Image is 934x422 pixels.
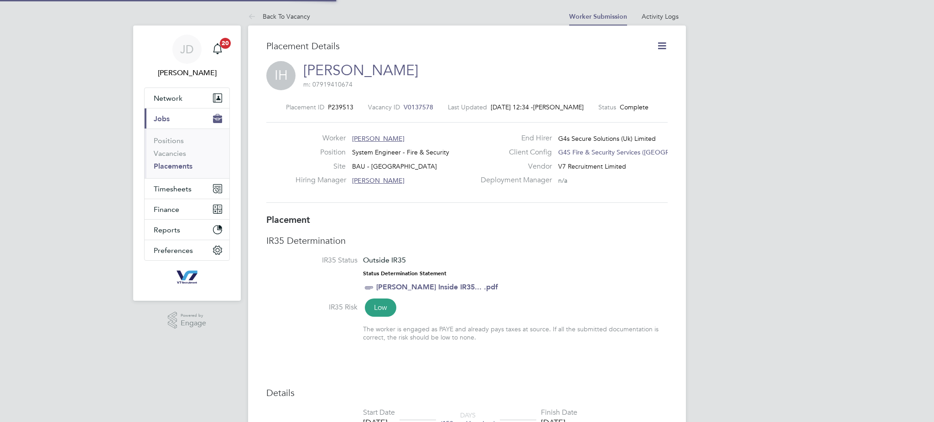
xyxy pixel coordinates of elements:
a: Back To Vacancy [248,12,310,21]
label: End Hirer [475,134,552,143]
a: Placements [154,162,192,170]
label: Deployment Manager [475,175,552,185]
label: Worker [296,134,346,143]
a: [PERSON_NAME] [303,62,418,79]
span: IH [266,61,296,90]
label: Position [296,148,346,157]
span: JD [180,43,194,55]
a: Worker Submission [569,13,627,21]
label: IR35 Risk [266,303,358,312]
div: The worker is engaged as PAYE and already pays taxes at source. If all the submitted documentatio... [363,325,668,341]
button: Jobs [145,108,229,129]
span: G4s Secure Solutions (Uk) Limited [558,134,656,143]
span: System Engineer - Fire & Security [352,148,449,156]
span: BAU - [GEOGRAPHIC_DATA] [352,162,437,170]
span: Preferences [154,246,193,255]
a: 20 [208,35,227,64]
button: Preferences [145,240,229,260]
h3: IR35 Determination [266,235,668,247]
button: Finance [145,199,229,219]
span: Jake Dunwell [144,67,230,78]
span: Reports [154,226,180,234]
div: Start Date [363,408,395,417]
label: Site [296,162,346,171]
label: IR35 Status [266,256,358,265]
span: [PERSON_NAME] [352,134,405,143]
a: Positions [154,136,184,145]
label: Client Config [475,148,552,157]
div: Jobs [145,129,229,178]
button: Network [145,88,229,108]
span: P239513 [328,103,353,111]
b: Placement [266,214,310,225]
h3: Placement Details [266,40,643,52]
span: Low [365,298,396,317]
span: [DATE] 12:34 - [491,103,533,111]
a: JD[PERSON_NAME] [144,35,230,78]
span: Engage [181,319,206,327]
strong: Status Determination Statement [363,270,446,277]
label: Hiring Manager [296,175,346,185]
span: G4S Fire & Security Services ([GEOGRAPHIC_DATA]) Lim… [558,148,730,156]
a: Vacancies [154,149,186,158]
span: Outside IR35 [363,256,406,264]
span: m: 07919410674 [303,80,353,88]
label: Vacancy ID [368,103,400,111]
img: v7recruitment-logo-retina.png [173,270,201,284]
label: Placement ID [286,103,324,111]
div: Finish Date [541,408,577,417]
span: 20 [220,38,231,49]
span: Powered by [181,312,206,319]
label: Vendor [475,162,552,171]
span: Jobs [154,114,170,123]
a: Powered byEngage [168,312,207,329]
button: Reports [145,220,229,240]
span: [PERSON_NAME] [533,103,584,111]
span: V0137578 [404,103,433,111]
h3: Details [266,387,668,399]
a: Go to home page [144,270,230,284]
span: Network [154,94,182,103]
span: Complete [620,103,649,111]
label: Status [598,103,616,111]
a: [PERSON_NAME] Inside IR35... .pdf [376,283,498,291]
button: Timesheets [145,179,229,199]
a: Activity Logs [642,12,679,21]
span: V7 Recruitment Limited [558,162,626,170]
label: Last Updated [448,103,487,111]
span: [PERSON_NAME] [352,176,405,185]
nav: Main navigation [133,26,241,301]
span: Finance [154,205,179,214]
span: n/a [558,176,567,185]
span: Timesheets [154,185,192,193]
